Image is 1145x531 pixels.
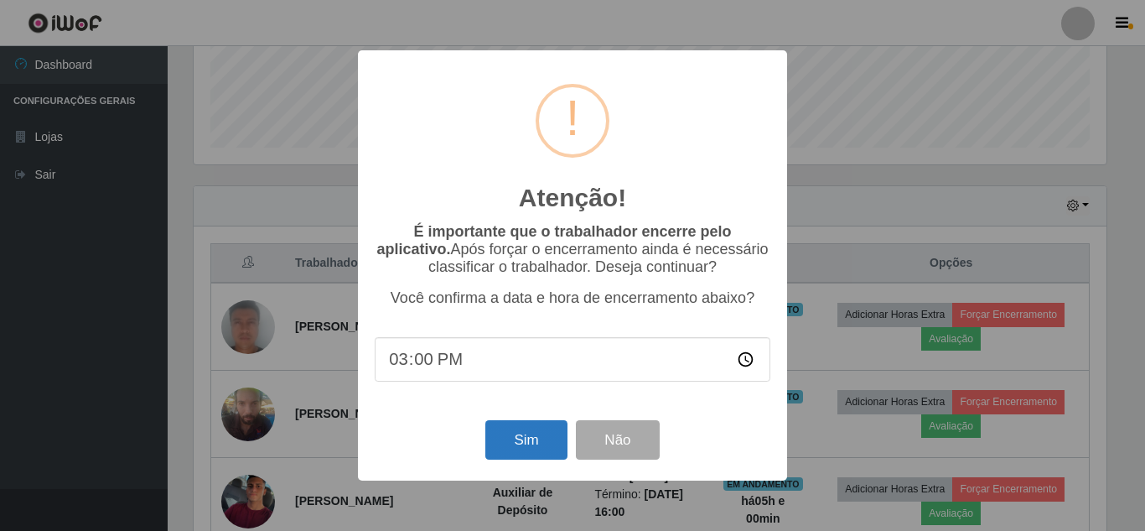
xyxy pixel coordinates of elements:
[375,223,770,276] p: Após forçar o encerramento ainda é necessário classificar o trabalhador. Deseja continuar?
[519,183,626,213] h2: Atenção!
[375,289,770,307] p: Você confirma a data e hora de encerramento abaixo?
[576,420,659,460] button: Não
[376,223,731,258] b: É importante que o trabalhador encerre pelo aplicativo.
[485,420,567,460] button: Sim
